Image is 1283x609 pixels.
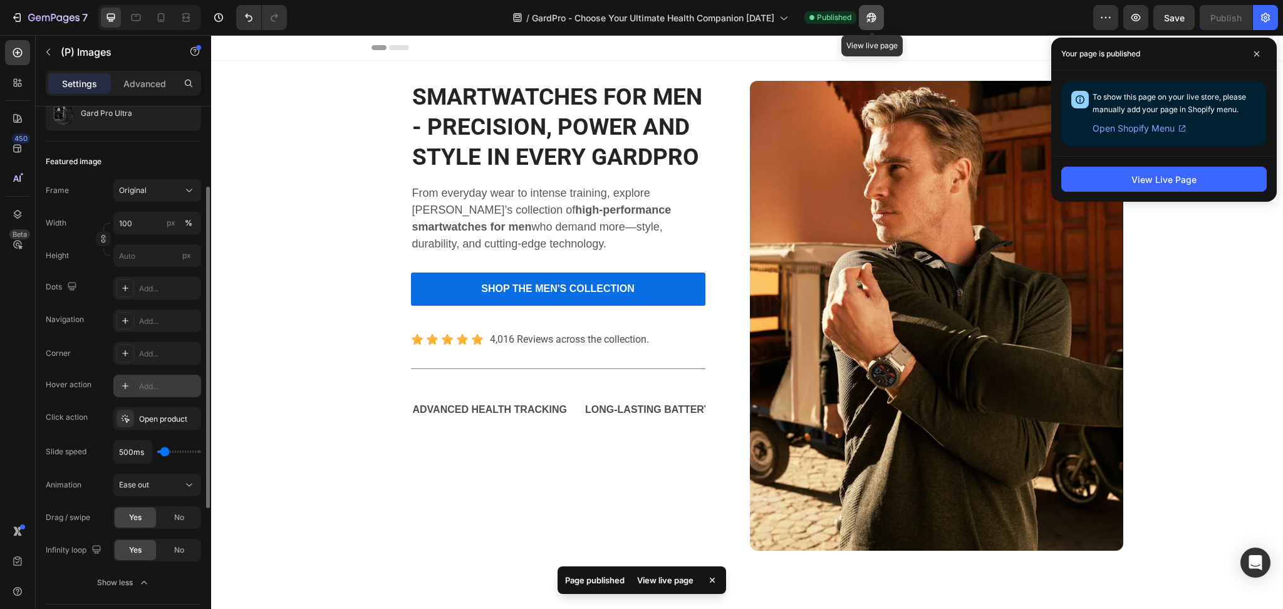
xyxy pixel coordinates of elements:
div: Hover action [46,379,91,390]
div: Show less [97,576,150,589]
input: px [113,244,201,267]
div: Infinity loop [46,542,104,559]
img: product feature img [51,101,76,126]
span: Yes [129,544,142,556]
span: / [526,11,529,24]
div: px [167,217,175,229]
span: Open Shopify Menu [1093,121,1175,136]
span: To show this page on your live store, please manually add your page in Shopify menu. [1093,92,1246,114]
p: 7 [82,10,88,25]
button: Publish [1200,5,1252,30]
div: Animation [46,479,81,491]
div: % [185,217,192,229]
button: Ease out [113,474,201,496]
p: Shop the Men's Collection [270,245,423,263]
span: Original [119,185,147,196]
div: View Live Page [1131,173,1197,186]
p: 4,016 Reviews across the collection. [279,296,438,314]
div: Add... [139,381,198,392]
div: Dots [46,279,80,296]
label: Width [46,217,66,229]
p: ADVANCED HEALTH TRACKING [202,366,356,384]
div: Slide speed [46,446,86,457]
div: Click action [46,412,88,423]
span: No [174,544,184,556]
div: Publish [1210,11,1242,24]
div: Beta [9,229,30,239]
input: px% [113,212,201,234]
input: Auto [114,440,152,463]
button: View Live Page [1061,167,1267,192]
div: Add... [139,283,198,294]
div: Drag / swipe [46,512,90,523]
div: Add... [139,348,198,360]
p: Settings [62,77,97,90]
button: Show less [46,571,201,594]
p: (P) Images [61,44,167,60]
div: Undo/Redo [236,5,287,30]
div: Add... [139,316,198,327]
button: % [164,216,179,231]
p: Page published [565,574,625,586]
div: Featured image [46,156,101,167]
label: Frame [46,185,69,196]
span: Yes [129,512,142,523]
p: Gard Pro Ultra [81,109,132,118]
div: 450 [12,133,30,143]
div: Navigation [46,314,84,325]
span: Save [1164,13,1185,23]
p: LONG-LASTING BATTERY [374,366,499,384]
span: No [174,512,184,523]
span: px [182,251,191,260]
button: Save [1153,5,1195,30]
button: Original [113,179,201,202]
p: Advanced [123,77,166,90]
span: GardPro - Choose Your Ultimate Health Companion [DATE] [532,11,774,24]
button: 7 [5,5,93,30]
div: View live page [630,571,701,589]
div: Open Intercom Messenger [1240,548,1270,578]
img: gempages_553400155311702965-dfb9de1d-ddc9-466e-b70a-8e6462a697ca.png [539,46,912,516]
div: Corner [46,348,71,359]
button: px [181,216,196,231]
div: Open product [139,414,198,425]
span: Published [817,12,851,23]
iframe: Design area [211,35,1283,609]
label: Height [46,250,69,261]
p: Your page is published [1061,48,1140,60]
span: Ease out [119,480,149,489]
